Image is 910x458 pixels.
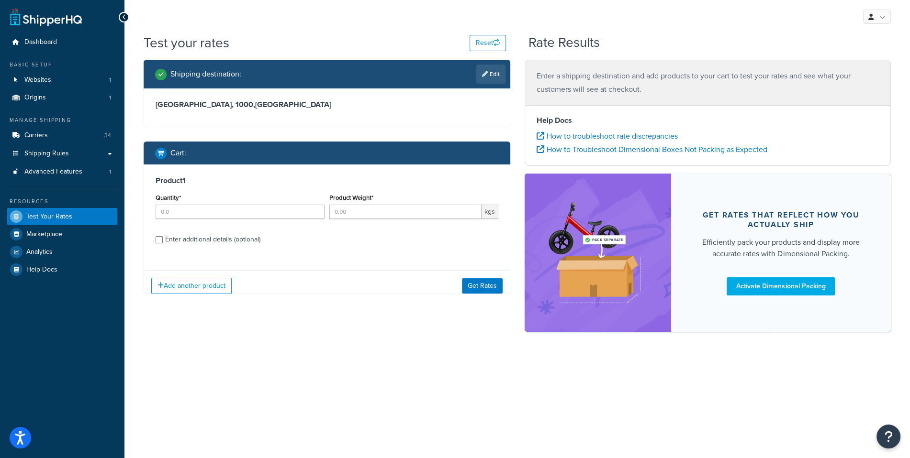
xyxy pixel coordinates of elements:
[537,131,678,142] a: How to troubleshoot rate discrepancies
[7,261,117,278] a: Help Docs
[7,243,117,261] a: Analytics
[26,248,53,256] span: Analytics
[7,116,117,124] div: Manage Shipping
[462,278,503,294] button: Get Rates
[24,76,51,84] span: Websites
[7,163,117,181] li: Advanced Features
[109,94,111,102] span: 1
[7,33,117,51] a: Dashboard
[26,213,72,221] span: Test Your Rates
[144,33,229,52] h1: Test your rates
[7,226,117,243] a: Marketplace
[476,65,506,84] a: Edit
[7,127,117,144] li: Carriers
[7,61,117,69] div: Basic Setup
[156,236,163,243] input: Enter additional details (optional)
[694,237,868,260] div: Efficiently pack your products and display more accurate rates with Dimensional Packing.
[156,194,181,201] label: Quantity*
[156,100,498,109] h3: [GEOGRAPHIC_DATA], 1000 , [GEOGRAPHIC_DATA]
[24,131,48,140] span: Carriers
[528,35,600,50] h2: Rate Results
[24,168,82,176] span: Advanced Features
[24,150,69,158] span: Shipping Rules
[156,176,498,185] h3: Product 1
[165,233,260,246] div: Enter additional details (optional)
[156,205,325,219] input: 0.0
[151,278,232,294] button: Add another product
[7,163,117,181] a: Advanced Features1
[537,144,767,155] a: How to Troubleshoot Dimensional Boxes Not Packing as Expected
[537,115,879,126] h4: Help Docs
[109,76,111,84] span: 1
[482,205,498,219] span: kgs
[329,205,482,219] input: 0.00
[170,70,241,78] h2: Shipping destination :
[24,94,46,102] span: Origins
[727,277,835,295] a: Activate Dimensional Packing
[7,89,117,107] li: Origins
[537,69,879,96] p: Enter a shipping destination and add products to your cart to test your rates and see what your c...
[7,89,117,107] a: Origins1
[109,168,111,176] span: 1
[7,145,117,163] a: Shipping Rules
[104,131,111,140] span: 34
[7,197,117,206] div: Resources
[7,71,117,89] a: Websites1
[470,35,506,51] button: Reset
[24,38,57,46] span: Dashboard
[26,266,57,274] span: Help Docs
[876,425,900,448] button: Open Resource Center
[7,208,117,225] a: Test Your Rates
[26,230,62,239] span: Marketplace
[170,149,186,157] h2: Cart :
[7,127,117,144] a: Carriers34
[329,194,373,201] label: Product Weight*
[7,71,117,89] li: Websites
[539,188,657,317] img: feature-image-dim-d40ad3071a2b3c8e08177464837368e35600d3c5e73b18a22c1e4bb210dc32ac.png
[694,210,868,229] div: Get rates that reflect how you actually ship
